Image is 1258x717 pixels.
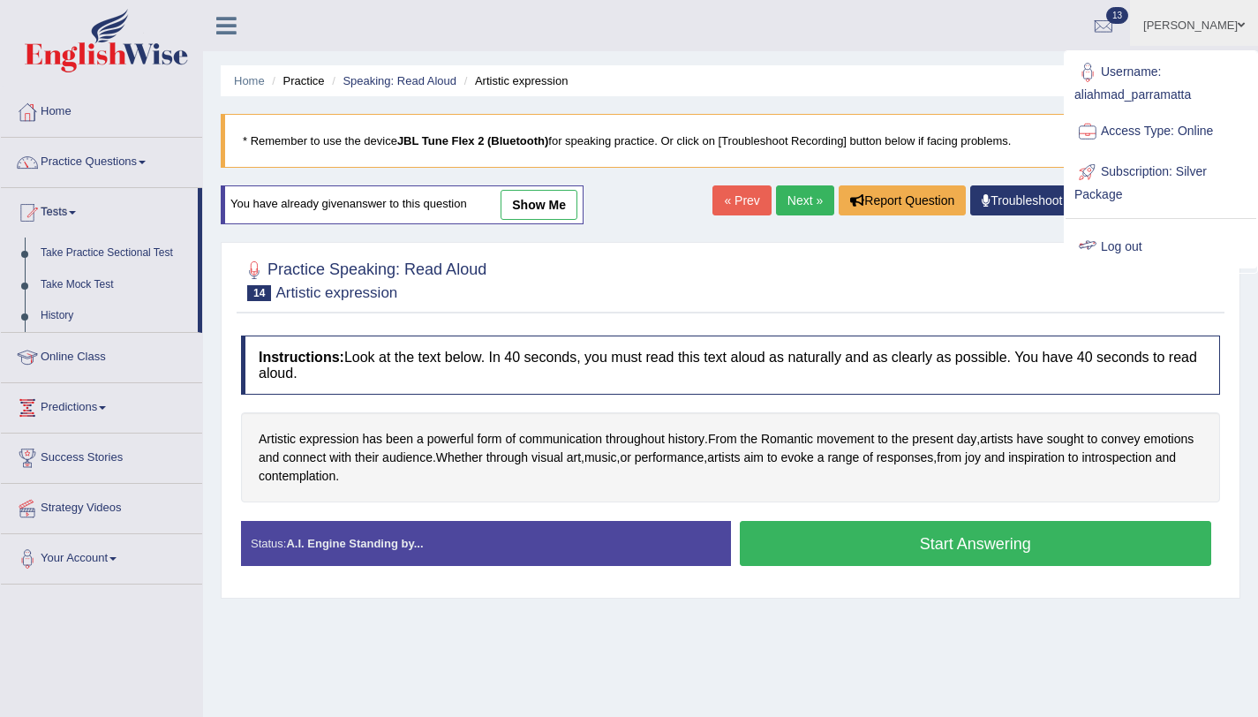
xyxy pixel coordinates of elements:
[382,449,433,467] span: Click to see word definition
[282,449,326,467] span: Click to see word definition
[863,449,873,467] span: Click to see word definition
[1066,227,1256,268] a: Log out
[620,449,630,467] span: Click to see word definition
[241,257,486,301] h2: Practice Speaking: Read Aloud
[1008,449,1065,467] span: Click to see word definition
[1066,111,1256,152] a: Access Type: Online
[436,449,483,467] span: Click to see word definition
[1,138,202,182] a: Practice Questions
[708,430,737,449] span: Click to see word definition
[33,269,198,301] a: Take Mock Test
[743,449,764,467] span: Click to see word definition
[486,449,528,467] span: Click to see word definition
[1016,430,1043,449] span: Click to see word definition
[221,185,584,224] div: You have already given answer to this question
[741,430,757,449] span: Click to see word definition
[247,285,271,301] span: 14
[362,430,382,449] span: Click to see word definition
[33,300,198,332] a: History
[267,72,324,89] li: Practice
[937,449,961,467] span: Click to see word definition
[1068,449,1079,467] span: Click to see word definition
[259,430,296,449] span: Click to see word definition
[712,185,771,215] a: « Prev
[1,434,202,478] a: Success Stories
[1,188,198,232] a: Tests
[827,449,859,467] span: Click to see word definition
[241,336,1220,395] h4: Look at the text below. In 40 seconds, you must read this text aloud as naturally and as clearly ...
[259,350,344,365] b: Instructions:
[221,114,1240,168] blockquote: * Remember to use the device for speaking practice. Or click on [Troubleshoot Recording] button b...
[606,430,665,449] span: Click to see word definition
[286,537,423,550] strong: A.I. Engine Standing by...
[241,521,731,566] div: Status:
[912,430,953,449] span: Click to see word definition
[877,449,934,467] span: Click to see word definition
[668,430,704,449] span: Click to see word definition
[767,449,778,467] span: Click to see word definition
[635,449,704,467] span: Click to see word definition
[1106,7,1128,24] span: 13
[707,449,740,467] span: Click to see word definition
[343,74,456,87] a: Speaking: Read Aloud
[1,333,202,377] a: Online Class
[1101,430,1140,449] span: Click to see word definition
[355,449,379,467] span: Click to see word definition
[761,430,813,449] span: Click to see word definition
[776,185,834,215] a: Next »
[241,412,1220,502] div: . , . , , , , .
[1,484,202,528] a: Strategy Videos
[839,185,966,215] button: Report Question
[1081,449,1151,467] span: Click to see word definition
[329,449,351,467] span: Click to see word definition
[817,430,874,449] span: Click to see word definition
[259,449,279,467] span: Click to see word definition
[1,534,202,578] a: Your Account
[460,72,569,89] li: Artistic expression
[417,430,424,449] span: Click to see word definition
[478,430,502,449] span: Click to see word definition
[1143,430,1194,449] span: Click to see word definition
[970,185,1134,215] a: Troubleshoot Recording
[505,430,516,449] span: Click to see word definition
[33,238,198,269] a: Take Practice Sectional Test
[397,134,548,147] b: JBL Tune Flex 2 (Bluetooth)
[965,449,981,467] span: Click to see word definition
[1,383,202,427] a: Predictions
[1066,152,1256,211] a: Subscription: Silver Package
[275,284,397,301] small: Artistic expression
[740,521,1212,566] button: Start Answering
[427,430,474,449] span: Click to see word definition
[780,449,813,467] span: Click to see word definition
[1156,449,1176,467] span: Click to see word definition
[567,449,581,467] span: Click to see word definition
[1,87,202,132] a: Home
[1066,52,1256,111] a: Username: aliahmad_parramatta
[501,190,577,220] a: show me
[1047,430,1084,449] span: Click to see word definition
[984,449,1005,467] span: Click to see word definition
[892,430,908,449] span: Click to see word definition
[584,449,617,467] span: Click to see word definition
[519,430,602,449] span: Click to see word definition
[957,430,977,449] span: Click to see word definition
[980,430,1013,449] span: Click to see word definition
[817,449,825,467] span: Click to see word definition
[259,467,335,486] span: Click to see word definition
[878,430,888,449] span: Click to see word definition
[234,74,265,87] a: Home
[386,430,413,449] span: Click to see word definition
[1088,430,1098,449] span: Click to see word definition
[531,449,563,467] span: Click to see word definition
[299,430,359,449] span: Click to see word definition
